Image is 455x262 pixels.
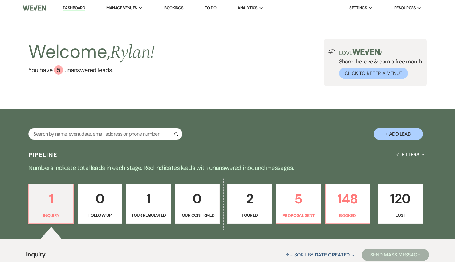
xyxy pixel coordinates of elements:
span: Resources [394,5,416,11]
a: 0Tour Confirmed [175,184,220,224]
a: 1Inquiry [28,184,74,224]
a: 120Lost [378,184,423,224]
p: 1 [33,189,70,209]
span: Settings [349,5,367,11]
button: Send Mass Message [362,249,429,261]
a: You have 5 unanswered leads. [28,65,155,75]
p: Toured [231,212,268,219]
p: Love ? [339,49,423,56]
h2: Welcome, [28,39,155,65]
span: Rylan ! [110,38,155,67]
a: 148Booked [325,184,371,224]
p: Follow Up [82,212,119,219]
p: Tour Requested [130,212,167,219]
p: 120 [382,188,419,209]
a: 0Follow Up [78,184,123,224]
p: Tour Confirmed [179,212,216,219]
p: 148 [329,189,366,209]
a: 2Toured [227,184,272,224]
div: 5 [54,65,63,75]
img: Weven Logo [23,2,46,14]
span: ↑↓ [286,252,293,258]
p: Proposal Sent [280,212,317,219]
p: Booked [329,212,366,219]
div: Share the love & earn a free month. [335,49,423,79]
span: Date Created [315,252,350,258]
span: Analytics [238,5,257,11]
h3: Pipeline [28,150,57,159]
input: Search by name, event date, email address or phone number [28,128,182,140]
p: Lost [382,212,419,219]
p: 0 [179,188,216,209]
a: Dashboard [63,5,85,11]
span: Manage Venues [106,5,137,11]
p: 5 [280,189,317,209]
a: 1Tour Requested [126,184,171,224]
img: loud-speaker-illustration.svg [328,49,335,54]
p: Numbers indicate total leads in each stage. Red indicates leads with unanswered inbound messages. [6,163,449,173]
p: 2 [231,188,268,209]
p: 1 [130,188,167,209]
img: weven-logo-green.svg [352,49,380,55]
button: Filters [393,146,426,163]
p: Inquiry [33,212,70,219]
button: + Add Lead [374,128,423,140]
a: 5Proposal Sent [276,184,321,224]
p: 0 [82,188,119,209]
a: Bookings [164,5,183,10]
a: To Do [205,5,216,10]
button: Click to Refer a Venue [339,68,408,79]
